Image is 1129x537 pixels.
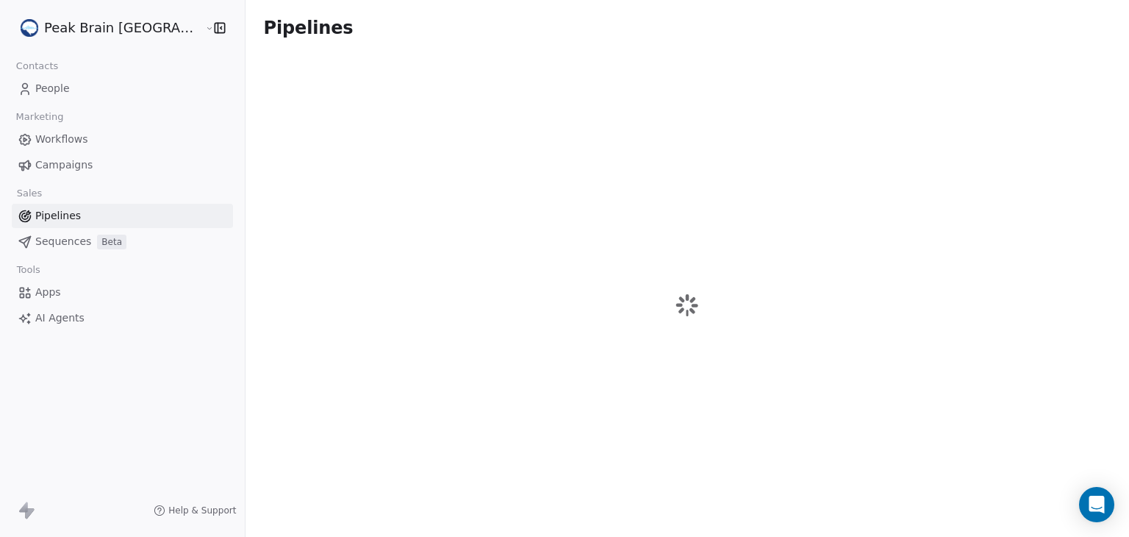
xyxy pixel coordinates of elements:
[10,106,70,128] span: Marketing
[12,280,233,305] a: Apps
[12,153,233,177] a: Campaigns
[12,127,233,152] a: Workflows
[12,306,233,330] a: AI Agents
[12,204,233,228] a: Pipelines
[154,505,236,516] a: Help & Support
[35,81,70,96] span: People
[10,182,49,205] span: Sales
[10,55,65,77] span: Contacts
[168,505,236,516] span: Help & Support
[35,234,91,249] span: Sequences
[35,132,88,147] span: Workflows
[263,18,353,38] span: Pipelines
[44,18,201,38] span: Peak Brain [GEOGRAPHIC_DATA]
[35,208,81,224] span: Pipelines
[97,235,126,249] span: Beta
[12,77,233,101] a: People
[35,157,93,173] span: Campaigns
[1079,487,1114,522] div: Open Intercom Messenger
[35,285,61,300] span: Apps
[18,15,194,40] button: Peak Brain [GEOGRAPHIC_DATA]
[12,230,233,254] a: SequencesBeta
[21,19,38,37] img: Peak%20Brain%20Logo.png
[10,259,46,281] span: Tools
[35,310,85,326] span: AI Agents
